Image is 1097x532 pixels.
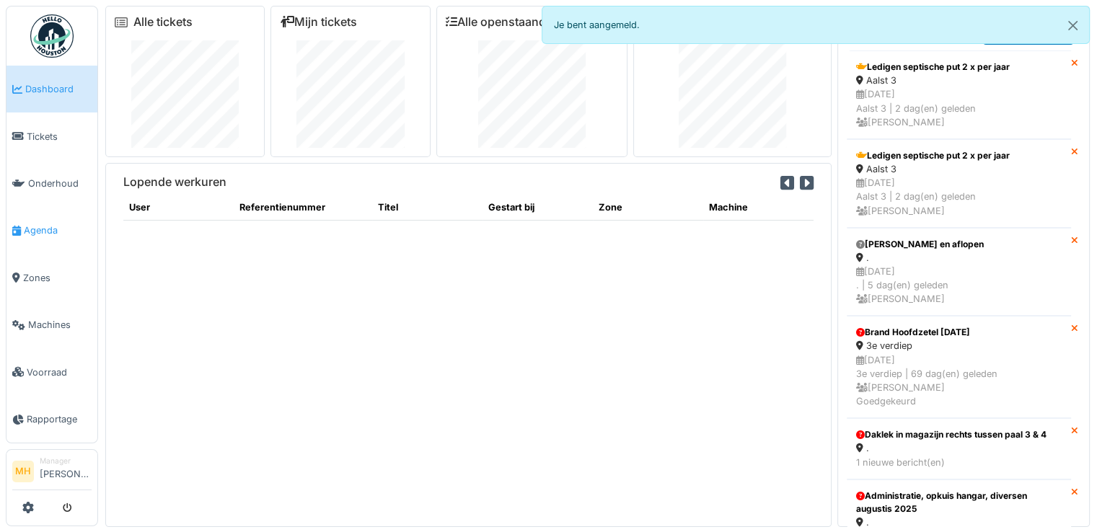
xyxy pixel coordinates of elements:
a: Dashboard [6,66,97,112]
div: Manager [40,456,92,466]
img: Badge_color-CXgf-gQk.svg [30,14,74,58]
button: Close [1057,6,1089,45]
span: Machines [28,318,92,332]
div: . [856,251,1062,265]
span: Voorraad [27,365,92,379]
div: [DATE] Aalst 3 | 2 dag(en) geleden [PERSON_NAME] [856,176,1062,218]
a: Rapportage [6,396,97,443]
div: 1 nieuwe bericht(en) [856,456,1062,469]
th: Machine [703,195,814,221]
div: Je bent aangemeld. [542,6,1091,44]
a: Ledigen septische put 2 x per jaar Aalst 3 [DATE]Aalst 3 | 2 dag(en) geleden [PERSON_NAME] [847,50,1071,139]
span: Rapportage [27,412,92,426]
a: [PERSON_NAME] en aflopen . [DATE]. | 5 dag(en) geleden [PERSON_NAME] [847,228,1071,316]
span: Zones [23,271,92,285]
div: Aalst 3 [856,162,1062,176]
div: [DATE] 3e verdiep | 69 dag(en) geleden [PERSON_NAME] Goedgekeurd [856,353,1062,409]
div: Brand Hoofdzetel [DATE] [856,326,1062,339]
div: Daklek in magazijn rechts tussen paal 3 & 4 [856,428,1062,441]
a: Zones [6,254,97,301]
span: Onderhoud [28,177,92,190]
li: [PERSON_NAME] [40,456,92,487]
div: Administratie, opkuis hangar, diversen augustis 2025 [856,489,1062,515]
h6: Lopende werkuren [123,175,226,189]
a: Alle tickets [133,15,193,29]
a: Agenda [6,207,97,254]
th: Gestart bij [483,195,593,221]
div: [DATE] Aalst 3 | 2 dag(en) geleden [PERSON_NAME] [856,87,1062,129]
div: Ledigen septische put 2 x per jaar [856,61,1062,74]
div: [DATE] . | 5 dag(en) geleden [PERSON_NAME] [856,265,1062,306]
span: translation missing: nl.shared.user [129,202,150,213]
a: Brand Hoofdzetel [DATE] 3e verdiep [DATE]3e verdiep | 69 dag(en) geleden [PERSON_NAME]Goedgekeurd [847,316,1071,418]
div: . [856,441,1062,455]
a: Tickets [6,112,97,159]
li: MH [12,461,34,482]
a: Voorraad [6,348,97,395]
a: Alle openstaande taken [446,15,586,29]
div: Ledigen septische put 2 x per jaar [856,149,1062,162]
a: Machines [6,301,97,348]
div: Aalst 3 [856,74,1062,87]
a: Onderhoud [6,160,97,207]
div: . [856,515,1062,529]
a: Ledigen septische put 2 x per jaar Aalst 3 [DATE]Aalst 3 | 2 dag(en) geleden [PERSON_NAME] [847,139,1071,228]
a: Daklek in magazijn rechts tussen paal 3 & 4 . 1 nieuwe bericht(en) [847,418,1071,479]
span: Dashboard [25,82,92,96]
div: 3e verdiep [856,339,1062,353]
a: MH Manager[PERSON_NAME] [12,456,92,490]
th: Titel [372,195,483,221]
div: [PERSON_NAME] en aflopen [856,238,1062,251]
a: Mijn tickets [280,15,357,29]
span: Tickets [27,130,92,143]
th: Zone [593,195,703,221]
span: Agenda [24,223,92,237]
th: Referentienummer [234,195,371,221]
